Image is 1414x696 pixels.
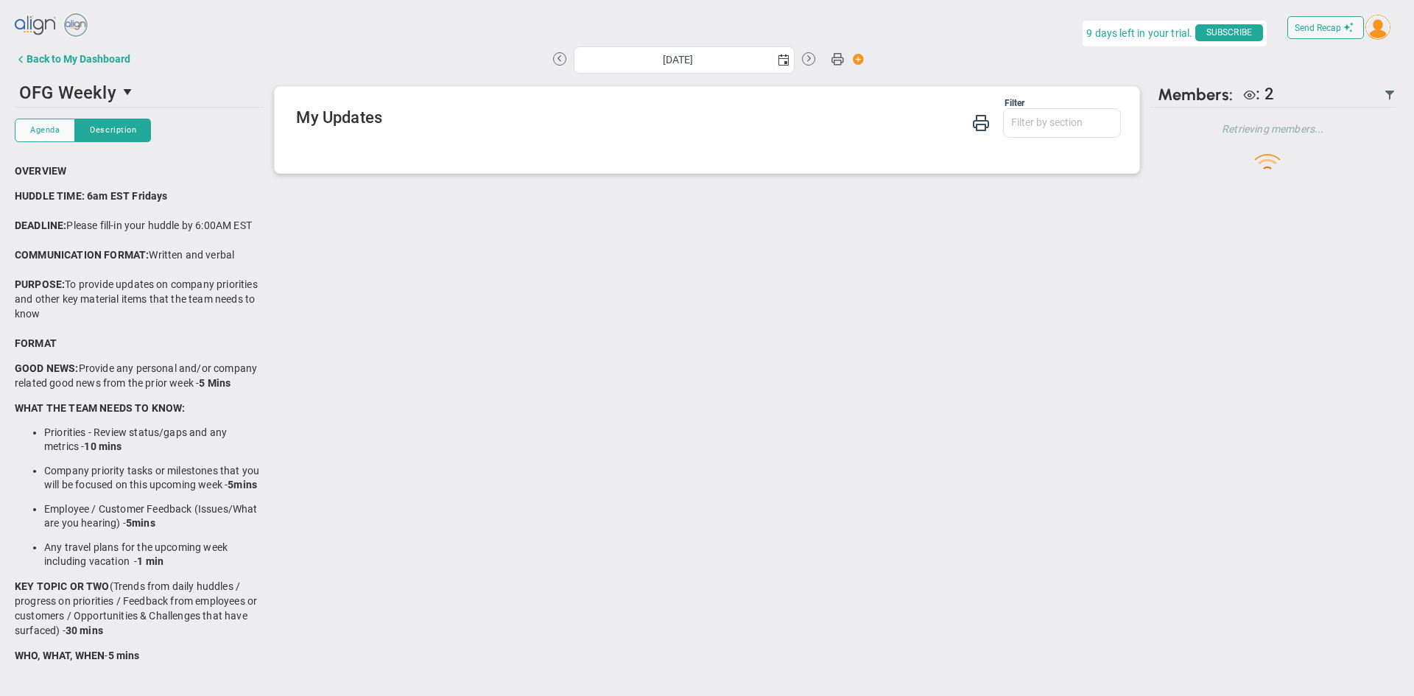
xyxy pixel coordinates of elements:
[1150,122,1396,136] h4: Retrieving members...
[44,464,264,492] li: Company priority tasks or milestones that you will be focused on this upcoming week -
[1365,15,1390,40] img: 204803.Person.photo
[15,11,57,41] img: align-logo.svg
[132,517,155,529] strong: mins
[15,219,66,231] strong: DEADLINE:
[1256,85,1260,103] span: :
[27,53,130,65] div: Back to My Dashboard
[84,440,122,452] strong: 10 mins
[228,479,233,491] strong: 5
[15,402,185,414] strong: WHAT THE TEAM NEEDS TO KNOW:
[831,52,844,72] span: Print Huddle
[15,650,105,661] strong: WHO, WHAT, WHEN
[90,124,136,136] span: Description
[1195,24,1263,41] span: SUBSCRIBE
[1237,85,1274,105] div: The following people are Viewers: Craig Churchill, Tyler Van Schoonhoven
[15,648,264,663] p: -
[15,189,264,351] p: Please fill-in your huddle by 6:00AM EST Written and verbal To provide updates on company priorit...
[296,108,1120,130] h2: My Updates
[75,119,151,142] button: Description
[233,479,257,491] strong: mins
[199,377,231,389] strong: 5 Mins
[108,650,140,661] strong: 5 mins
[1287,16,1364,39] button: Send Recap
[15,190,167,202] strong: HUDDLE TIME: 6am EST Fridays
[66,625,103,636] strong: 30 mins
[15,278,65,290] strong: PURPOSE:
[44,426,264,454] li: Priorities - Review status/gaps and any metrics -
[1264,85,1274,103] span: 2
[15,337,57,349] span: FORMAT
[44,502,264,530] li: Employee / Customer Feedback (Issues/What are you hearing) -
[158,555,163,567] strong: n
[44,541,264,569] li: Any travel plans for the upcoming week including vacation -
[1086,24,1192,43] span: 9 days left in your trial.
[15,119,75,142] button: Agenda
[1004,109,1120,136] input: Filter by section
[15,165,66,177] strong: OVERVIEW
[845,49,865,69] span: Action Button
[773,47,794,73] span: select
[296,98,1024,108] div: Filter
[137,555,158,567] strong: 1 mi
[972,113,990,131] span: Print My Huddle Updates
[1295,23,1341,33] span: Send Recap
[30,124,60,136] span: Agenda
[15,249,149,261] strong: COMMUNICATION FORMAT:
[1384,89,1396,101] span: Filter Updated Members
[15,580,257,636] span: (Trends from daily huddles / progress on priorities / Feedback from employees or customers / Oppo...
[1158,85,1233,105] span: Members:
[15,361,264,390] p: Provide any personal and/or company related good news from the prior week -
[19,82,116,103] span: OFG Weekly
[126,517,132,529] strong: 5
[15,580,110,592] strong: KEY TOPIC OR TWO
[116,80,141,105] span: select
[15,362,79,374] strong: GOOD NEWS:
[15,44,130,74] button: Back to My Dashboard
